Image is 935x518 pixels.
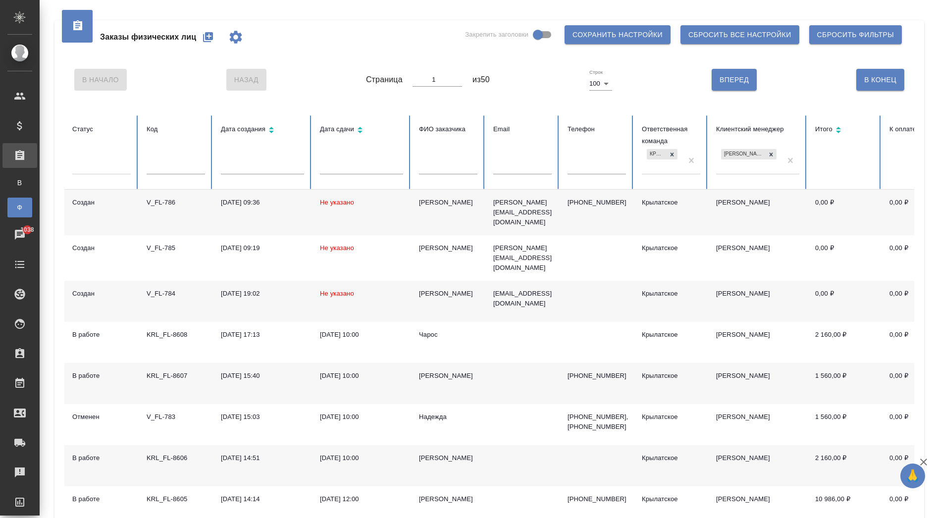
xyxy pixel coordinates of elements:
[642,123,700,147] div: Ответственная команда
[568,494,626,504] p: [PHONE_NUMBER]
[419,289,477,299] div: [PERSON_NAME]
[147,198,205,207] div: V_FL-786
[807,445,882,486] td: 2 160,00 ₽
[147,330,205,340] div: KRL_FL-8608
[320,371,403,381] div: [DATE] 10:00
[716,123,799,135] div: Клиентский менеджер
[642,494,700,504] div: Крылатское
[2,222,37,247] a: 1038
[100,31,196,43] span: Заказы физических лиц
[807,190,882,235] td: 0,00 ₽
[642,330,700,340] div: Крылатское
[493,243,552,273] p: [PERSON_NAME][EMAIL_ADDRESS][DOMAIN_NAME]
[147,412,205,422] div: V_FL-783
[320,494,403,504] div: [DATE] 12:00
[147,371,205,381] div: KRL_FL-8607
[72,289,131,299] div: Создан
[419,330,477,340] div: Чарос
[815,123,874,138] div: Сортировка
[472,74,490,86] span: из 50
[72,198,131,207] div: Создан
[712,69,757,91] button: Вперед
[589,77,612,91] div: 100
[7,198,32,217] a: Ф
[807,404,882,445] td: 1 560,00 ₽
[809,25,902,44] button: Сбросить фильтры
[320,244,354,252] span: Не указано
[72,123,131,135] div: Статус
[720,74,749,86] span: Вперед
[419,453,477,463] div: [PERSON_NAME]
[72,330,131,340] div: В работе
[419,198,477,207] div: [PERSON_NAME]
[320,330,403,340] div: [DATE] 10:00
[807,235,882,281] td: 0,00 ₽
[493,123,552,135] div: Email
[147,289,205,299] div: V_FL-784
[419,371,477,381] div: [PERSON_NAME]
[642,371,700,381] div: Крылатское
[589,70,603,75] label: Строк
[419,494,477,504] div: [PERSON_NAME]
[72,243,131,253] div: Создан
[642,289,700,299] div: Крылатское
[680,25,799,44] button: Сбросить все настройки
[147,494,205,504] div: KRL_FL-8605
[708,445,807,486] td: [PERSON_NAME]
[221,330,304,340] div: [DATE] 17:13
[568,123,626,135] div: Телефон
[642,243,700,253] div: Крылатское
[493,289,552,309] p: [EMAIL_ADDRESS][DOMAIN_NAME]
[642,412,700,422] div: Крылатское
[708,322,807,363] td: [PERSON_NAME]
[465,30,528,40] span: Закрепить заголовки
[320,123,403,138] div: Сортировка
[688,29,791,41] span: Сбросить все настройки
[864,74,896,86] span: В Конец
[196,25,220,49] button: Создать
[72,453,131,463] div: В работе
[14,225,40,235] span: 1038
[568,198,626,207] p: [PHONE_NUMBER]
[856,69,904,91] button: В Конец
[419,123,477,135] div: ФИО заказчика
[568,371,626,381] p: [PHONE_NUMBER]
[904,466,921,486] span: 🙏
[221,289,304,299] div: [DATE] 19:02
[708,281,807,322] td: [PERSON_NAME]
[900,464,925,488] button: 🙏
[320,453,403,463] div: [DATE] 10:00
[7,173,32,193] a: В
[320,199,354,206] span: Не указано
[708,235,807,281] td: [PERSON_NAME]
[320,412,403,422] div: [DATE] 10:00
[721,149,766,159] div: [PERSON_NAME]
[12,178,27,188] span: В
[708,404,807,445] td: [PERSON_NAME]
[72,412,131,422] div: Отменен
[807,363,882,404] td: 1 560,00 ₽
[419,243,477,253] div: [PERSON_NAME]
[221,453,304,463] div: [DATE] 14:51
[221,123,304,138] div: Сортировка
[221,198,304,207] div: [DATE] 09:36
[320,290,354,297] span: Не указано
[642,453,700,463] div: Крылатское
[221,412,304,422] div: [DATE] 15:03
[568,412,626,432] p: [PHONE_NUMBER], [PHONE_NUMBER]
[807,322,882,363] td: 2 160,00 ₽
[708,363,807,404] td: [PERSON_NAME]
[647,149,667,159] div: Крылатское
[572,29,663,41] span: Сохранить настройки
[72,371,131,381] div: В работе
[493,198,552,227] p: [PERSON_NAME][EMAIL_ADDRESS][DOMAIN_NAME]
[419,412,477,422] div: Надежда
[817,29,894,41] span: Сбросить фильтры
[147,453,205,463] div: KRL_FL-8606
[366,74,403,86] span: Страница
[807,281,882,322] td: 0,00 ₽
[642,198,700,207] div: Крылатское
[708,190,807,235] td: [PERSON_NAME]
[221,371,304,381] div: [DATE] 15:40
[565,25,671,44] button: Сохранить настройки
